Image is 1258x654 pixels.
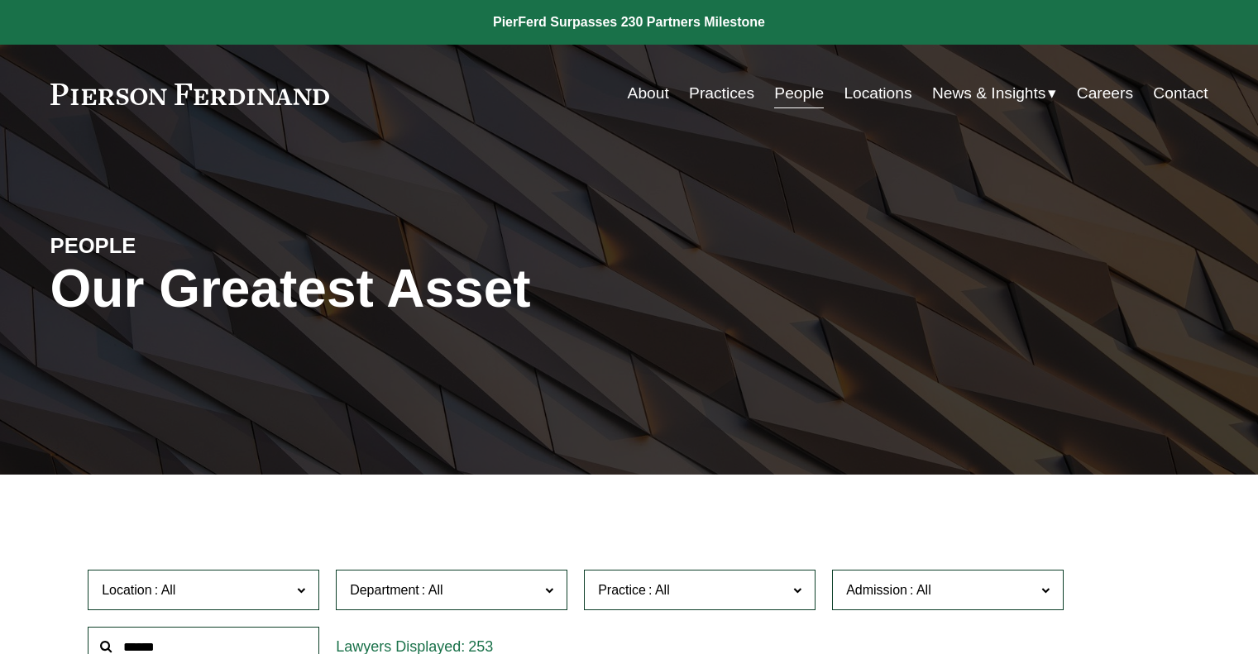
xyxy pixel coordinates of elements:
[50,232,340,259] h4: PEOPLE
[846,583,907,597] span: Admission
[50,259,822,319] h1: Our Greatest Asset
[598,583,646,597] span: Practice
[932,78,1057,109] a: folder dropdown
[774,78,824,109] a: People
[102,583,152,597] span: Location
[689,78,754,109] a: Practices
[932,79,1046,108] span: News & Insights
[628,78,669,109] a: About
[1077,78,1133,109] a: Careers
[1153,78,1208,109] a: Contact
[844,78,911,109] a: Locations
[350,583,419,597] span: Department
